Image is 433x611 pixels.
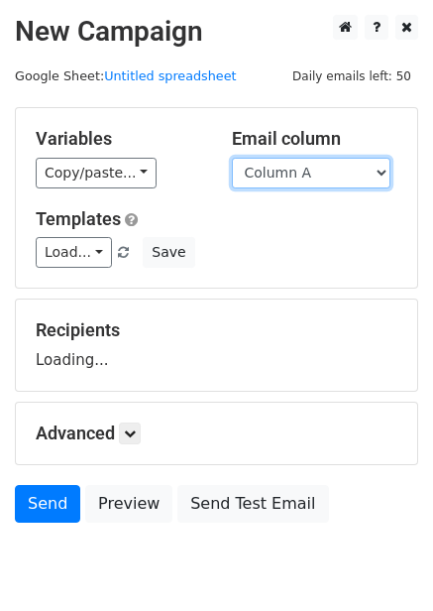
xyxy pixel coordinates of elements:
span: Daily emails left: 50 [285,65,418,87]
a: Send Test Email [177,485,328,523]
a: Copy/paste... [36,158,157,188]
a: Templates [36,208,121,229]
a: Send [15,485,80,523]
div: Loading... [36,319,397,371]
h2: New Campaign [15,15,418,49]
h5: Email column [232,128,398,150]
h5: Recipients [36,319,397,341]
button: Save [143,237,194,268]
h5: Variables [36,128,202,150]
a: Daily emails left: 50 [285,68,418,83]
a: Preview [85,485,172,523]
a: Load... [36,237,112,268]
a: Untitled spreadsheet [104,68,236,83]
small: Google Sheet: [15,68,237,83]
h5: Advanced [36,423,397,444]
